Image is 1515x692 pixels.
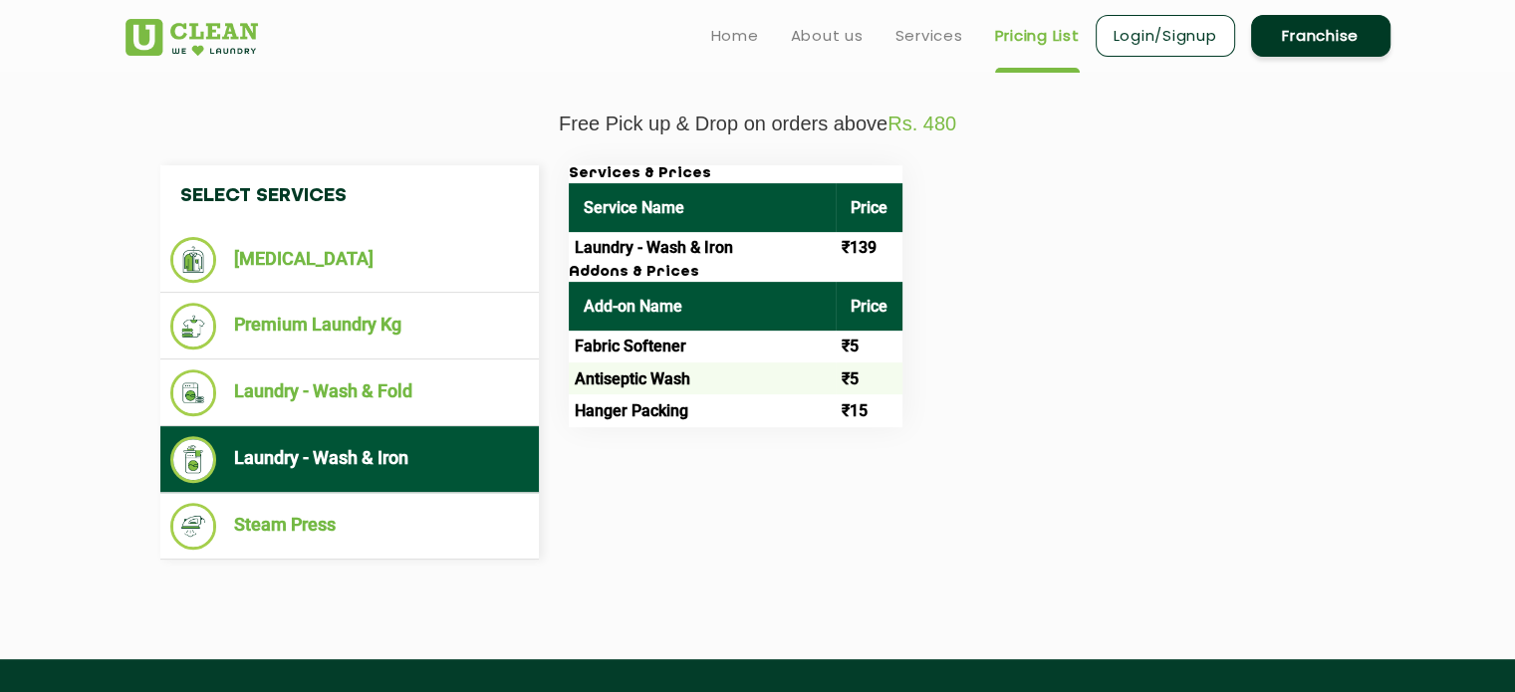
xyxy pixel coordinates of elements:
[569,183,836,232] th: Service Name
[569,264,902,282] h3: Addons & Prices
[569,282,836,331] th: Add-on Name
[170,237,217,283] img: Dry Cleaning
[170,369,217,416] img: Laundry - Wash & Fold
[836,394,902,426] td: ₹15
[170,303,217,349] img: Premium Laundry Kg
[711,24,759,48] a: Home
[1251,15,1390,57] a: Franchise
[170,237,529,283] li: [MEDICAL_DATA]
[569,362,836,394] td: Antiseptic Wash
[895,24,963,48] a: Services
[836,282,902,331] th: Price
[836,183,902,232] th: Price
[170,503,217,550] img: Steam Press
[887,113,956,134] span: Rs. 480
[569,232,836,264] td: Laundry - Wash & Iron
[569,165,902,183] h3: Services & Prices
[170,369,529,416] li: Laundry - Wash & Fold
[995,24,1080,48] a: Pricing List
[836,362,902,394] td: ₹5
[126,19,258,56] img: UClean Laundry and Dry Cleaning
[1096,15,1235,57] a: Login/Signup
[126,113,1390,135] p: Free Pick up & Drop on orders above
[569,331,836,362] td: Fabric Softener
[170,503,529,550] li: Steam Press
[791,24,864,48] a: About us
[836,331,902,362] td: ₹5
[836,232,902,264] td: ₹139
[569,394,836,426] td: Hanger Packing
[170,436,217,483] img: Laundry - Wash & Iron
[170,436,529,483] li: Laundry - Wash & Iron
[160,165,539,227] h4: Select Services
[170,303,529,349] li: Premium Laundry Kg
